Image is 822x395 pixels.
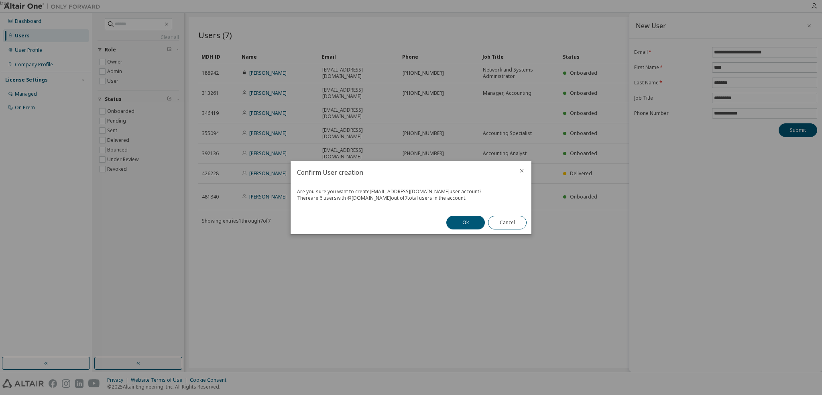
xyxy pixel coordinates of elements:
[297,195,525,201] div: There are 6 users with @ [DOMAIN_NAME] out of 7 total users in the account.
[519,168,525,174] button: close
[291,161,512,184] h2: Confirm User creation
[297,188,525,195] div: Are you sure you want to create [EMAIL_ADDRESS][DOMAIN_NAME] user account?
[446,216,485,229] button: Ok
[488,216,527,229] button: Cancel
